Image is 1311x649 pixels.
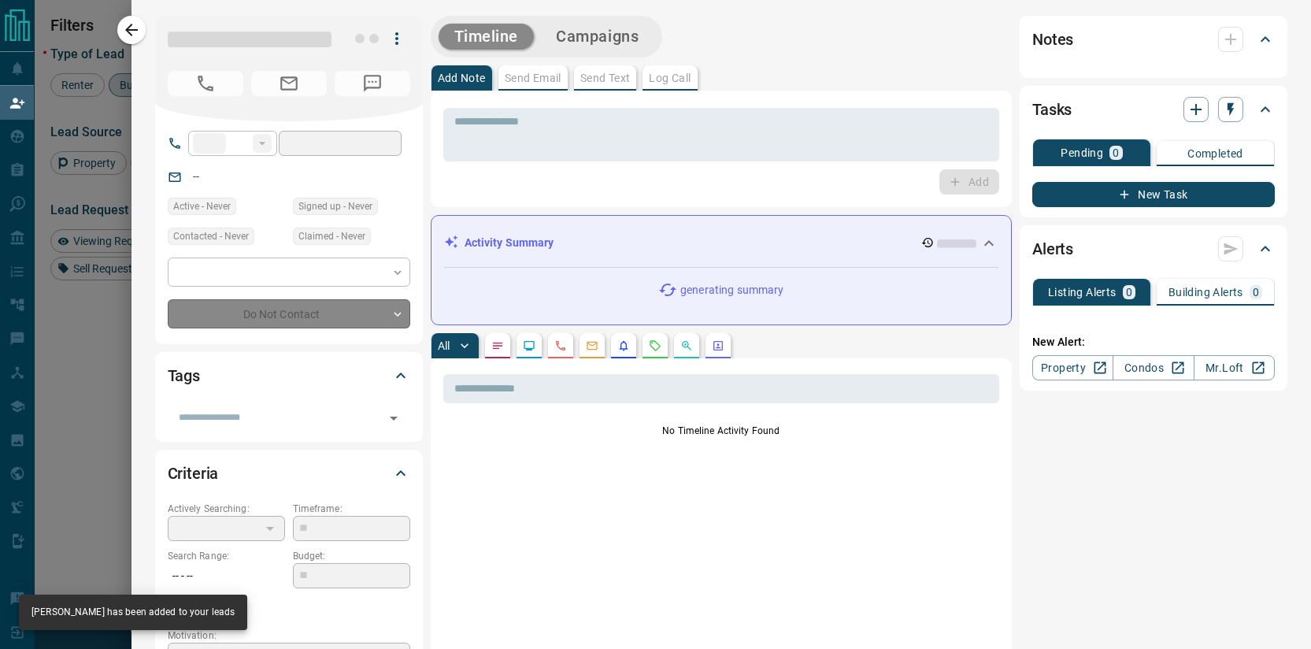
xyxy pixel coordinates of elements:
[1126,287,1132,298] p: 0
[680,339,693,352] svg: Opportunities
[298,198,372,214] span: Signed up - Never
[168,71,243,96] span: No Number
[1032,355,1113,380] a: Property
[465,235,554,251] p: Activity Summary
[168,363,200,388] h2: Tags
[1113,147,1119,158] p: 0
[680,282,783,299] p: generating summary
[168,597,410,611] p: Areas Searched:
[168,629,410,643] p: Motivation:
[251,71,327,96] span: No Email
[293,502,410,516] p: Timeframe:
[712,339,724,352] svg: Agent Actions
[335,71,410,96] span: No Number
[1032,97,1072,122] h2: Tasks
[293,549,410,563] p: Budget:
[31,599,235,625] div: [PERSON_NAME] has been added to your leads
[1061,147,1103,158] p: Pending
[298,228,365,244] span: Claimed - Never
[1032,236,1073,261] h2: Alerts
[617,339,630,352] svg: Listing Alerts
[1032,27,1073,52] h2: Notes
[193,170,199,183] a: --
[1032,91,1275,128] div: Tasks
[491,339,504,352] svg: Notes
[554,339,567,352] svg: Calls
[1032,20,1275,58] div: Notes
[173,228,249,244] span: Contacted - Never
[523,339,535,352] svg: Lead Browsing Activity
[1187,148,1243,159] p: Completed
[444,228,999,258] div: Activity Summary
[168,461,219,486] h2: Criteria
[1032,334,1275,350] p: New Alert:
[168,454,410,492] div: Criteria
[443,424,1000,438] p: No Timeline Activity Found
[168,502,285,516] p: Actively Searching:
[438,72,486,83] p: Add Note
[1113,355,1194,380] a: Condos
[540,24,654,50] button: Campaigns
[1032,182,1275,207] button: New Task
[1194,355,1275,380] a: Mr.Loft
[173,198,231,214] span: Active - Never
[168,563,285,589] p: -- - --
[168,549,285,563] p: Search Range:
[438,340,450,351] p: All
[383,407,405,429] button: Open
[1168,287,1243,298] p: Building Alerts
[168,299,410,328] div: Do Not Contact
[168,357,410,395] div: Tags
[1253,287,1259,298] p: 0
[586,339,598,352] svg: Emails
[439,24,535,50] button: Timeline
[649,339,661,352] svg: Requests
[1032,230,1275,268] div: Alerts
[1048,287,1117,298] p: Listing Alerts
